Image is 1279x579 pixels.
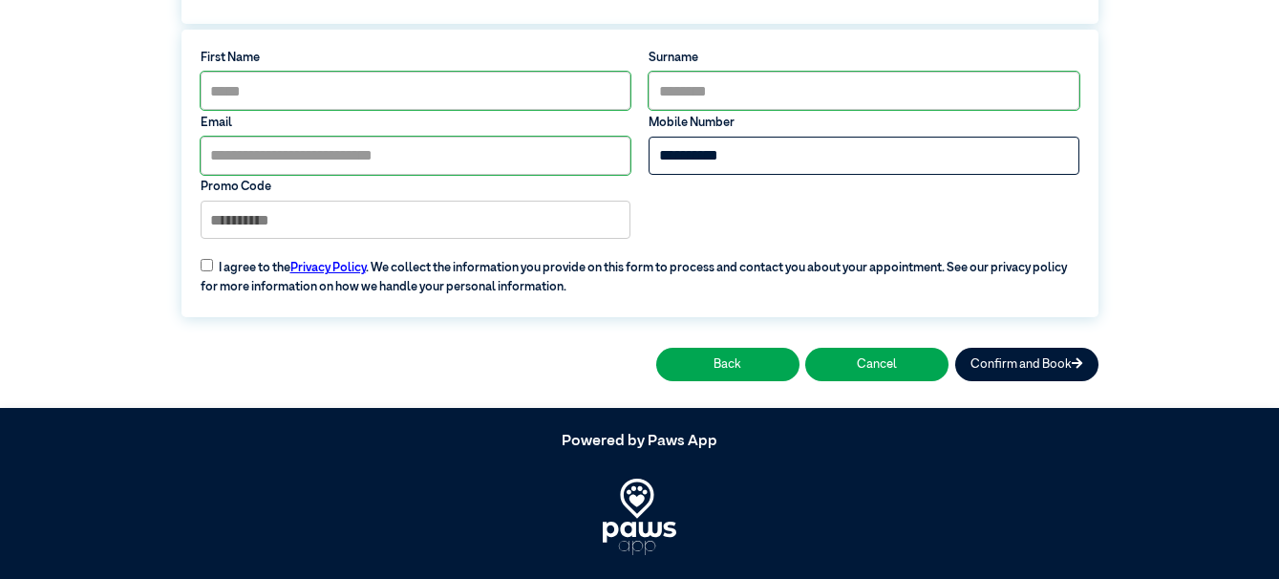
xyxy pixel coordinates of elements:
[805,348,949,381] button: Cancel
[201,114,630,132] label: Email
[649,49,1078,67] label: Surname
[955,348,1098,381] button: Confirm and Book
[201,259,213,271] input: I agree to thePrivacy Policy. We collect the information you provide on this form to process and ...
[201,49,630,67] label: First Name
[181,433,1098,451] h5: Powered by Paws App
[649,114,1078,132] label: Mobile Number
[201,178,630,196] label: Promo Code
[290,262,366,274] a: Privacy Policy
[603,479,676,555] img: PawsApp
[656,348,799,381] button: Back
[191,247,1088,296] label: I agree to the . We collect the information you provide on this form to process and contact you a...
